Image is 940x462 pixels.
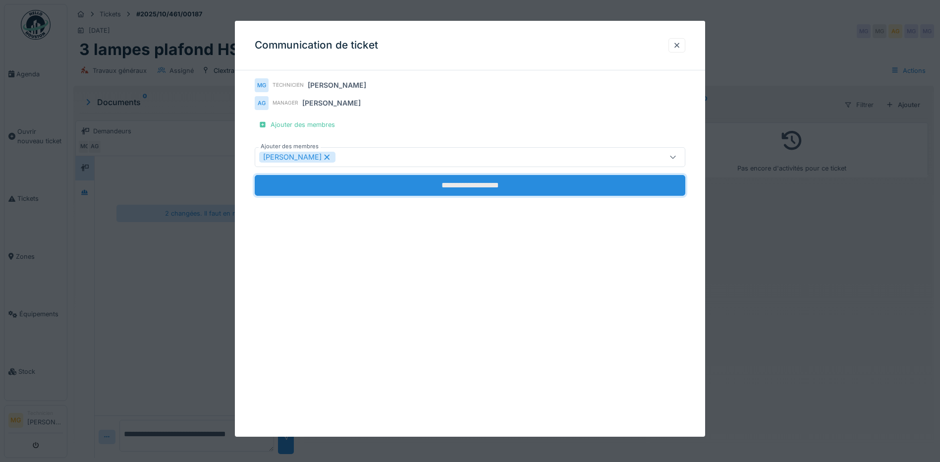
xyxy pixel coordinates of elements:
label: Ajouter des membres [259,142,321,151]
div: Technicien [273,81,304,89]
div: [PERSON_NAME] [259,152,335,163]
div: [PERSON_NAME] [302,98,361,108]
div: Ajouter des membres [255,118,339,131]
h3: Communication de ticket [255,39,378,52]
div: AG [255,96,269,110]
div: Manager [273,99,298,107]
div: MG [255,78,269,92]
div: [PERSON_NAME] [308,80,366,90]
